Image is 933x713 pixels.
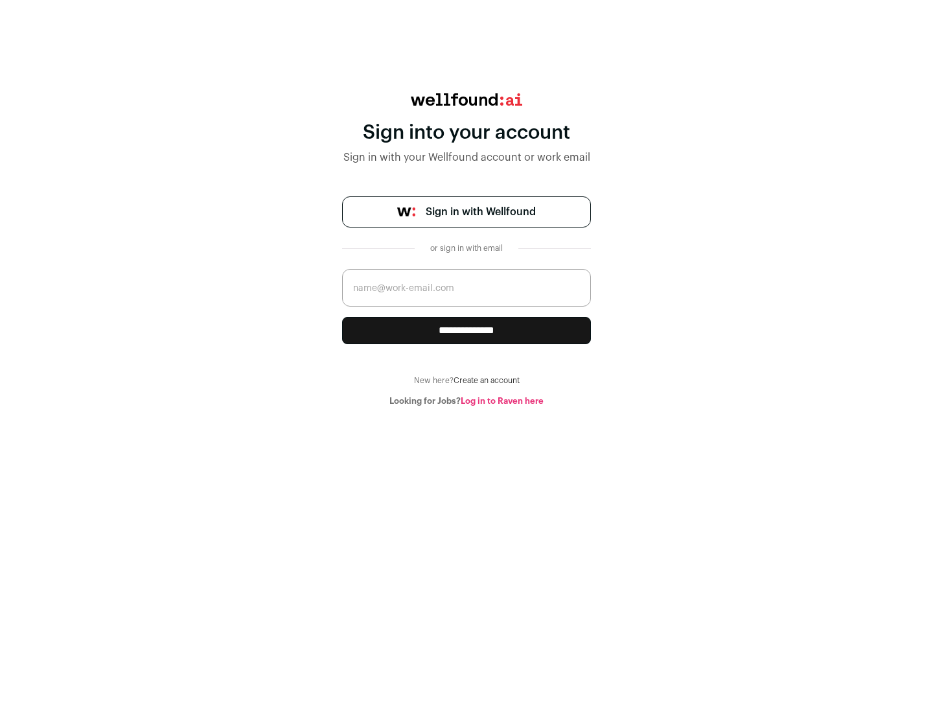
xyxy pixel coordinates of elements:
[342,375,591,386] div: New here?
[342,150,591,165] div: Sign in with your Wellfound account or work email
[454,377,520,384] a: Create an account
[461,397,544,405] a: Log in to Raven here
[342,396,591,406] div: Looking for Jobs?
[397,207,415,216] img: wellfound-symbol-flush-black-fb3c872781a75f747ccb3a119075da62bfe97bd399995f84a933054e44a575c4.png
[342,269,591,307] input: name@work-email.com
[426,204,536,220] span: Sign in with Wellfound
[342,196,591,228] a: Sign in with Wellfound
[342,121,591,145] div: Sign into your account
[425,243,508,253] div: or sign in with email
[411,93,522,106] img: wellfound:ai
